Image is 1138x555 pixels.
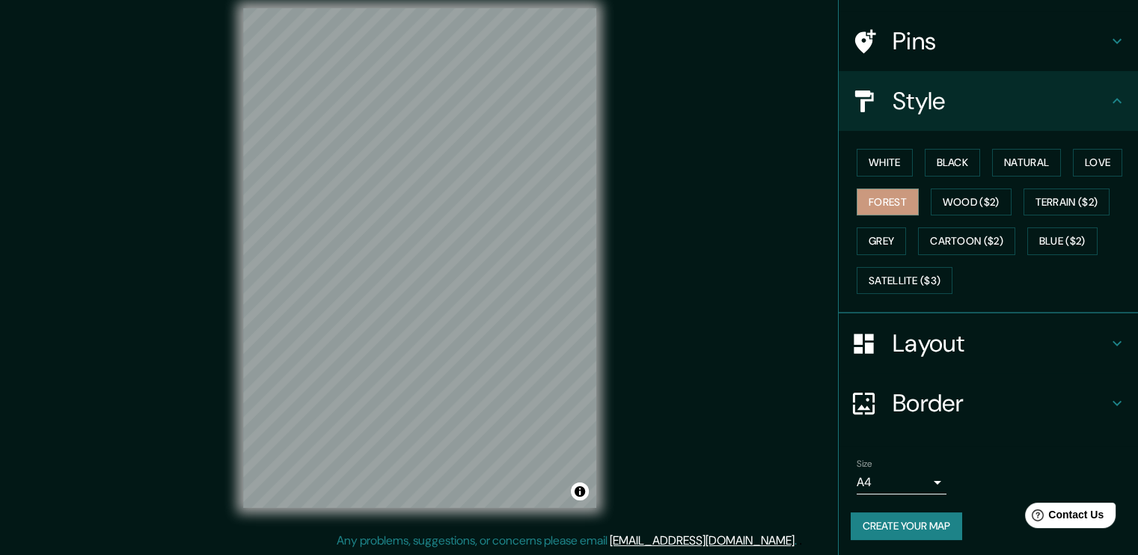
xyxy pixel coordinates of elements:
[839,71,1138,131] div: Style
[243,8,596,508] canvas: Map
[799,532,802,550] div: .
[1005,497,1122,539] iframe: Help widget launcher
[857,227,906,255] button: Grey
[857,188,919,216] button: Forest
[893,328,1108,358] h4: Layout
[857,267,952,295] button: Satellite ($3)
[925,149,981,177] button: Black
[931,188,1012,216] button: Wood ($2)
[992,149,1061,177] button: Natural
[893,26,1108,56] h4: Pins
[571,482,589,500] button: Toggle attribution
[1027,227,1098,255] button: Blue ($2)
[893,388,1108,418] h4: Border
[839,373,1138,433] div: Border
[610,533,795,548] a: [EMAIL_ADDRESS][DOMAIN_NAME]
[857,149,913,177] button: White
[839,11,1138,71] div: Pins
[839,313,1138,373] div: Layout
[893,86,1108,116] h4: Style
[851,512,962,540] button: Create your map
[797,532,799,550] div: .
[857,458,872,470] label: Size
[1073,149,1122,177] button: Love
[918,227,1015,255] button: Cartoon ($2)
[1024,188,1110,216] button: Terrain ($2)
[857,470,946,494] div: A4
[337,532,797,550] p: Any problems, suggestions, or concerns please email .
